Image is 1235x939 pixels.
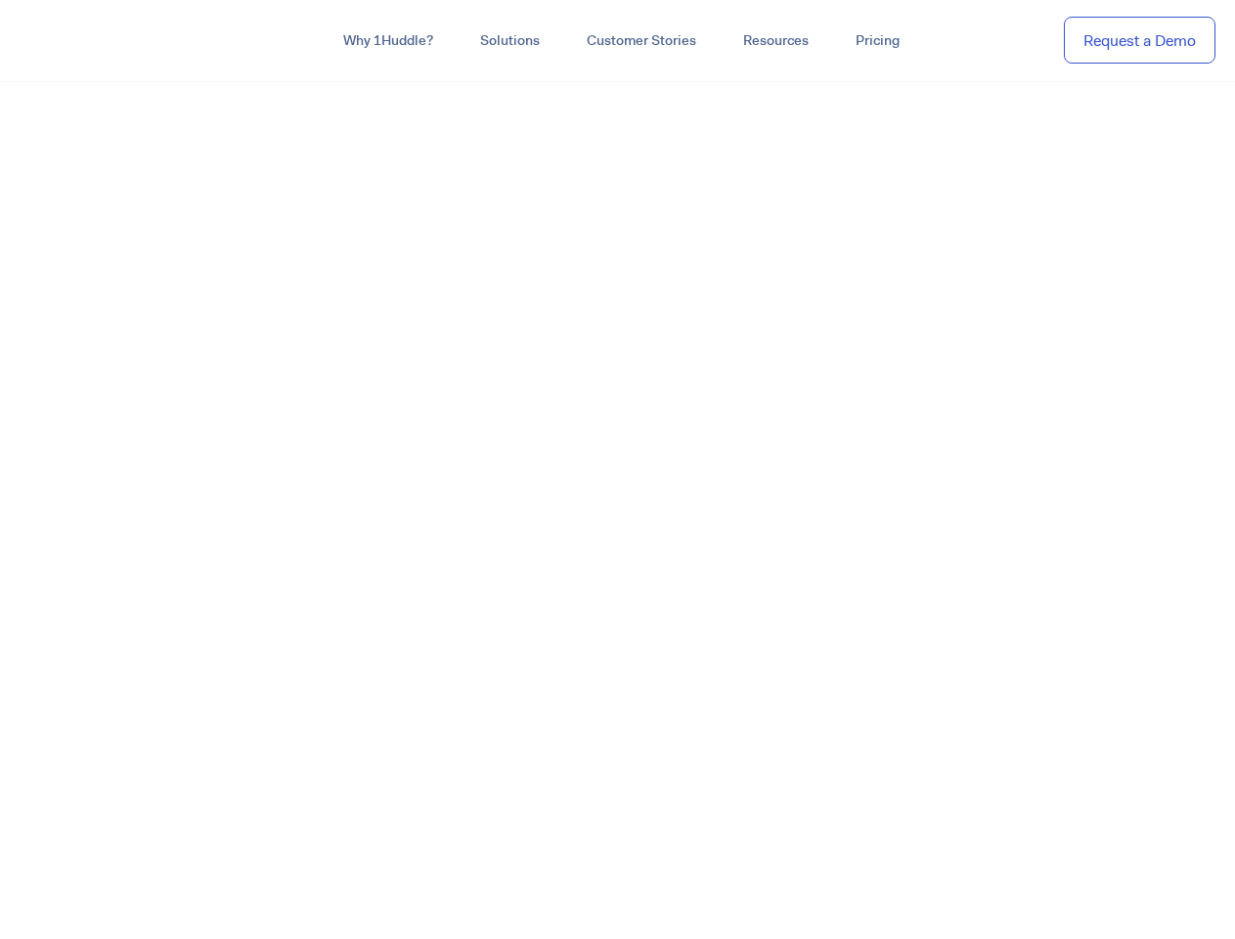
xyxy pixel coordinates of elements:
a: Customer Stories [563,23,720,59]
img: ... [20,22,159,59]
a: Request a Demo [1064,17,1215,65]
a: Resources [720,23,832,59]
a: Solutions [457,23,563,59]
a: Why 1Huddle? [320,23,457,59]
a: Pricing [832,23,923,59]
